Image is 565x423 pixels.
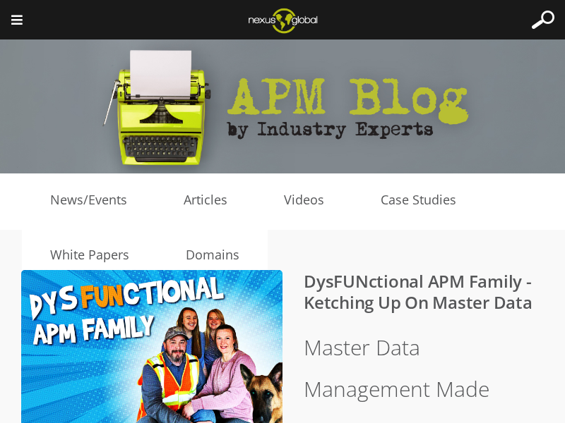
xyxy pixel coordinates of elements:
[352,190,484,211] a: Case Studies
[256,190,352,211] a: Videos
[304,269,533,314] a: DysFUNctional APM Family - Ketching Up On Master Data
[22,190,155,211] a: News/Events
[155,190,256,211] a: Articles
[237,4,328,37] img: Nexus Global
